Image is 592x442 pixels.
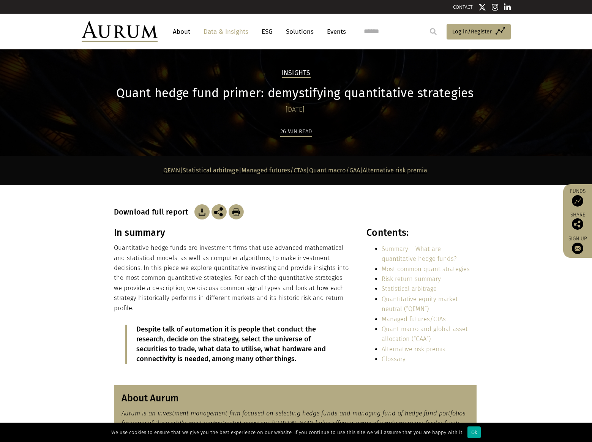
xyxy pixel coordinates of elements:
div: [DATE] [114,104,477,115]
input: Submit [426,24,441,39]
a: ESG [258,25,276,39]
img: Sign up to our newsletter [572,243,583,254]
img: Download Article [194,204,210,219]
img: Linkedin icon [504,3,511,11]
div: 26 min read [280,127,312,137]
a: Funds [567,188,588,207]
h3: About Aurum [122,393,469,404]
a: Sign up [567,235,588,254]
a: Managed futures/CTAs [242,167,306,174]
a: Log in/Register [447,24,511,40]
h3: Download full report [114,207,193,216]
div: Ok [467,426,481,438]
a: Solutions [282,25,317,39]
a: Glossary [382,355,406,363]
a: Managed futures/CTAs [382,316,446,323]
a: Summary – What are quantitative hedge funds? [382,245,456,262]
img: Access Funds [572,195,583,207]
a: Statistical arbitrage [382,285,437,292]
em: Aurum is an investment management firm focused on selecting hedge funds and managing fund of hedg... [122,410,466,427]
a: Alternative risk premia [363,167,427,174]
a: Alternative risk premia [382,346,446,353]
p: Despite talk of automation it is people that conduct the research, decide on the strategy, select... [136,325,329,364]
img: Share this post [572,218,583,230]
a: Quant macro and global asset allocation (“GAA”) [382,325,468,343]
a: CONTACT [453,4,473,10]
h1: Quant hedge fund primer: demystifying quantitative strategies [114,86,477,101]
a: QEMN [163,167,180,174]
a: Events [323,25,346,39]
img: Twitter icon [478,3,486,11]
a: About [169,25,194,39]
div: Share [567,212,588,230]
a: Quant macro/GAA [309,167,360,174]
a: Risk return summary [382,275,441,283]
img: Instagram icon [492,3,499,11]
img: Share this post [212,204,227,219]
strong: | | | | [163,167,427,174]
a: Data & Insights [200,25,252,39]
h2: Insights [282,69,311,78]
p: Quantitative hedge funds are investment firms that use advanced mathematical and statistical mode... [114,243,350,313]
h3: In summary [114,227,350,238]
a: Most common quant strategies [382,265,470,273]
h3: Contents: [366,227,476,238]
a: Quantitative equity market neutral (“QEMN”) [382,295,458,313]
span: Log in/Register [452,27,492,36]
a: Statistical arbitrage [183,167,239,174]
img: Aurum [82,21,158,42]
img: Download Article [229,204,244,219]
